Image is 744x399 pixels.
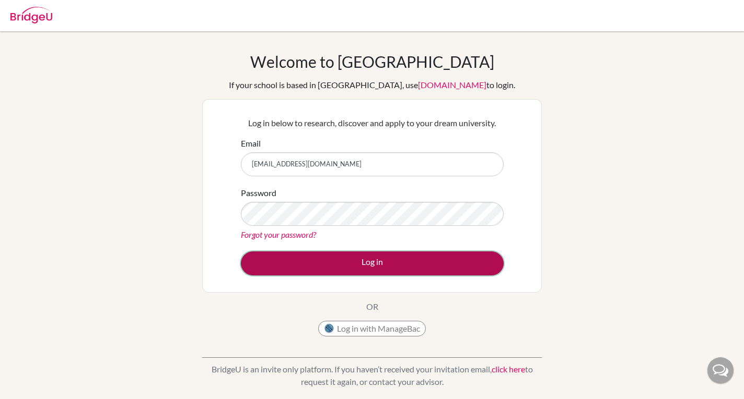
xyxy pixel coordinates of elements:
[418,80,486,90] a: [DOMAIN_NAME]
[492,364,525,374] a: click here
[241,229,316,239] a: Forgot your password?
[202,363,542,388] p: BridgeU is an invite only platform. If you haven’t received your invitation email, to request it ...
[24,7,45,17] span: Help
[366,300,378,313] p: OR
[10,7,52,23] img: Bridge-U
[241,251,504,275] button: Log in
[229,79,515,91] div: If your school is based in [GEOGRAPHIC_DATA], use to login.
[241,187,276,199] label: Password
[250,52,494,71] h1: Welcome to [GEOGRAPHIC_DATA]
[241,137,261,150] label: Email
[241,117,504,129] p: Log in below to research, discover and apply to your dream university.
[318,321,426,336] button: Log in with ManageBac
